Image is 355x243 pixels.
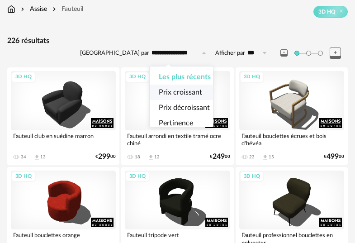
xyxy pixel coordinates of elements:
span: 3D HQ [318,8,336,15]
label: Afficher par [215,49,245,57]
label: [GEOGRAPHIC_DATA] par [80,49,149,57]
div: 3D HQ [125,71,150,83]
a: 3D HQ Fauteuil club en suédine marron 34 Download icon 13 €29900 [7,67,119,165]
span: Prix croissant [159,89,202,96]
div: Fauteuil arrondi en textile tramé ocre chiné [125,130,230,148]
div: 3D HQ [240,171,264,182]
span: 249 [213,154,225,160]
div: Fauteuil club en suédine marron [11,130,116,148]
div: 3D HQ [125,171,150,182]
a: 3D HQ Fauteuil bouclettes écrues et bois d'hévéa 23 Download icon 15 €49900 [236,67,348,165]
div: 13 [40,154,46,160]
span: Pertinence [159,119,193,127]
div: 15 [269,154,274,160]
a: 3D HQ Fauteuil arrondi en textile tramé ocre chiné 18 Download icon 12 €24900 [121,67,233,165]
span: Download icon [262,154,269,161]
span: 499 [327,154,339,160]
div: 23 [249,154,255,160]
span: Prix décroissant [159,104,210,111]
span: Download icon [33,154,40,161]
div: € 00 [324,154,344,160]
div: Fauteuil bouclettes écrues et bois d'hévéa [239,130,344,148]
div: 18 [135,154,140,160]
div: 12 [154,154,160,160]
span: Les plus récents [159,73,211,81]
div: 226 résultats [7,36,348,46]
span: 299 [98,154,110,160]
img: svg+xml;base64,PHN2ZyB3aWR0aD0iMTYiIGhlaWdodD0iMTYiIHZpZXdCb3g9IjAgMCAxNiAxNiIgZmlsbD0ibm9uZSIgeG... [19,5,26,14]
img: svg+xml;base64,PHN2ZyB3aWR0aD0iMTYiIGhlaWdodD0iMTciIHZpZXdCb3g9IjAgMCAxNiAxNyIgZmlsbD0ibm9uZSIgeG... [7,5,15,14]
div: € 00 [95,154,116,160]
span: Download icon [147,154,154,161]
div: € 00 [210,154,230,160]
div: 3D HQ [11,171,36,182]
div: 3D HQ [240,71,264,83]
div: 34 [21,154,26,160]
div: Assise [19,5,47,14]
div: 3D HQ [11,71,36,83]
